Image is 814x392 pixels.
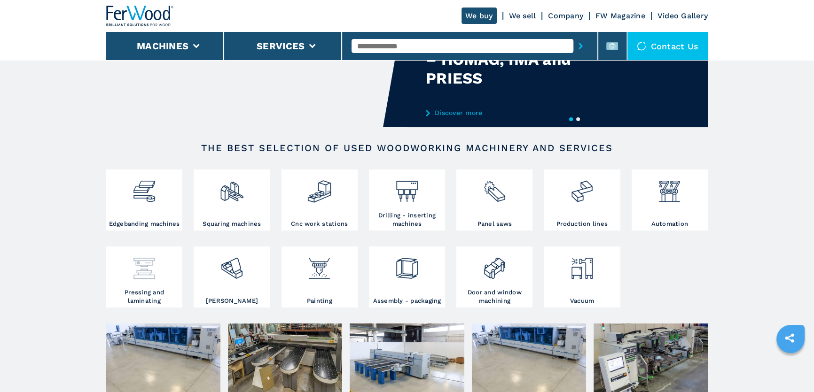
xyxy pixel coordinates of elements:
button: Machines [137,40,188,52]
h3: Vacuum [570,297,595,305]
a: Company [548,11,583,20]
a: Painting [282,246,358,307]
h3: Automation [651,220,689,228]
h3: Assembly - packaging [373,297,441,305]
img: foratrici_inseritrici_2.png [394,172,419,204]
a: FW Magazine [595,11,645,20]
img: bordatrici_1.png [132,172,157,204]
iframe: Chat [774,350,807,385]
img: centro_di_lavoro_cnc_2.png [307,172,332,204]
h3: Drilling - inserting machines [371,211,443,228]
h3: [PERSON_NAME] [206,297,258,305]
button: submit-button [573,35,588,57]
a: Edgebanding machines [106,169,182,231]
a: Vacuum [544,246,620,307]
img: linee_di_produzione_2.png [570,172,595,204]
a: We sell [509,11,536,20]
img: squadratrici_2.png [219,172,244,204]
button: Services [257,40,305,52]
h3: Pressing and laminating [109,288,180,305]
h3: Edgebanding machines [109,220,180,228]
img: verniciatura_1.png [307,249,332,281]
a: Drilling - inserting machines [369,169,445,231]
div: Contact us [627,32,708,60]
h3: Cnc work stations [291,220,348,228]
img: pressa-strettoia.png [132,249,157,281]
img: Ferwood [106,6,174,26]
button: 1 [569,117,573,121]
a: [PERSON_NAME] [194,246,270,307]
h3: Painting [307,297,332,305]
img: aspirazione_1.png [570,249,595,281]
a: Discover more [426,109,610,116]
h3: Panel saws [477,220,512,228]
a: Squaring machines [194,169,270,231]
img: levigatrici_2.png [219,249,244,281]
h3: Production lines [556,220,608,228]
img: sezionatrici_2.png [482,172,507,204]
a: Door and window machining [456,246,532,307]
a: Video Gallery [657,11,708,20]
img: lavorazione_porte_finestre_2.png [482,249,507,281]
h3: Door and window machining [459,288,530,305]
h2: The best selection of used woodworking machinery and services [136,142,678,154]
a: sharethis [778,326,801,350]
a: Pressing and laminating [106,246,182,307]
a: Assembly - packaging [369,246,445,307]
img: automazione.png [657,172,682,204]
a: Automation [632,169,708,231]
a: We buy [462,8,497,24]
button: 2 [576,117,580,121]
img: Contact us [637,41,646,51]
h3: Squaring machines [203,220,261,228]
img: montaggio_imballaggio_2.png [394,249,419,281]
a: Cnc work stations [282,169,358,231]
a: Panel saws [456,169,532,231]
a: Production lines [544,169,620,231]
